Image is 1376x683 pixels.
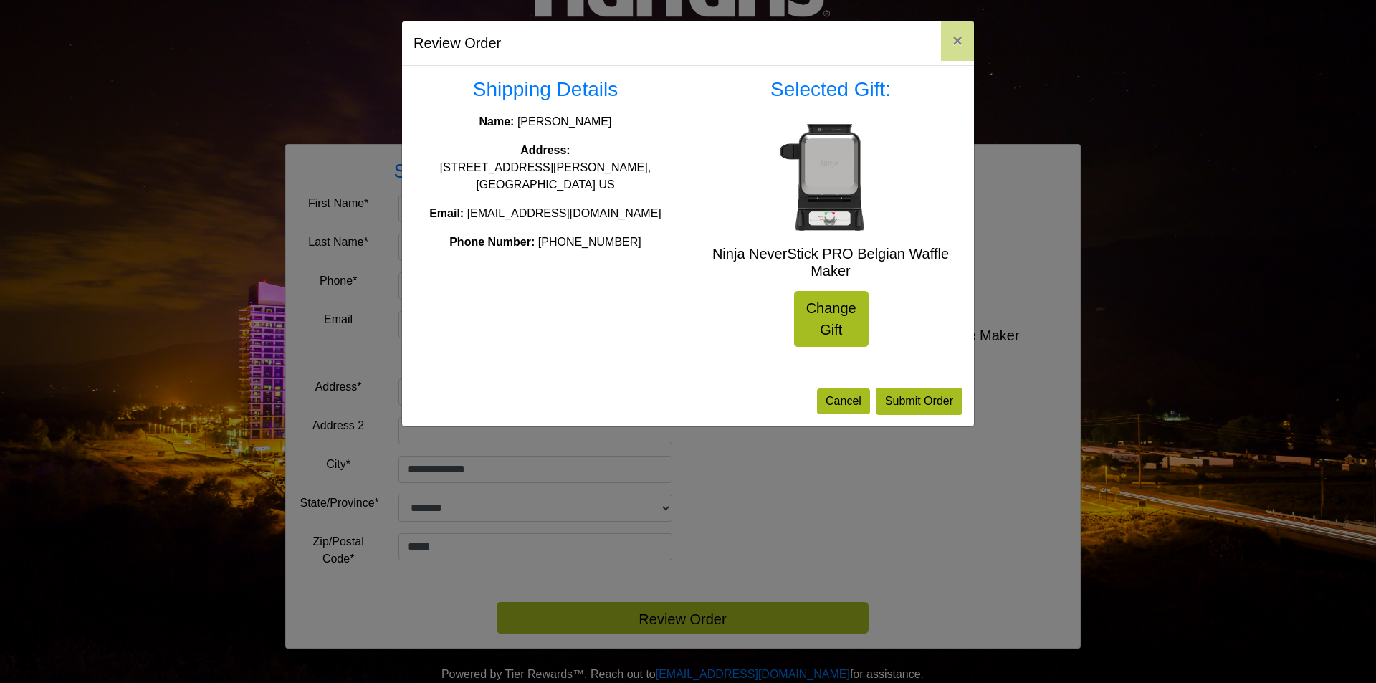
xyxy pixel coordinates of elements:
[520,144,570,156] strong: Address:
[429,207,464,219] strong: Email:
[414,77,677,102] h3: Shipping Details
[517,115,612,128] span: [PERSON_NAME]
[699,245,962,280] h5: Ninja NeverStick PRO Belgian Waffle Maker
[699,77,962,102] h3: Selected Gift:
[449,236,535,248] strong: Phone Number:
[467,207,661,219] span: [EMAIL_ADDRESS][DOMAIN_NAME]
[941,21,974,61] button: Close
[952,31,962,50] span: ×
[538,236,641,248] span: [PHONE_NUMBER]
[773,119,888,234] img: Ninja NeverStick PRO Belgian Waffle Maker
[876,388,962,415] button: Submit Order
[414,32,501,54] h5: Review Order
[794,291,869,347] a: Change Gift
[440,161,651,191] span: [STREET_ADDRESS][PERSON_NAME], [GEOGRAPHIC_DATA] US
[817,388,870,414] button: Cancel
[479,115,515,128] strong: Name:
